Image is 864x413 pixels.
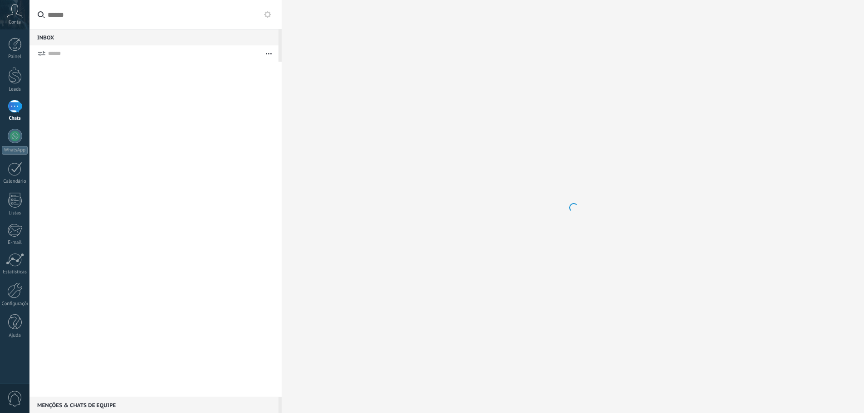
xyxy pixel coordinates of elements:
div: Chats [2,116,28,121]
div: WhatsApp [2,146,28,155]
span: Conta [9,19,21,25]
div: Listas [2,210,28,216]
div: Painel [2,54,28,60]
div: Calendário [2,179,28,185]
button: Mais [259,45,278,62]
div: Estatísticas [2,269,28,275]
div: Menções & Chats de equipe [29,397,278,413]
div: E-mail [2,240,28,246]
div: Ajuda [2,333,28,339]
div: Configurações [2,301,28,307]
div: Leads [2,87,28,92]
div: Inbox [29,29,278,45]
